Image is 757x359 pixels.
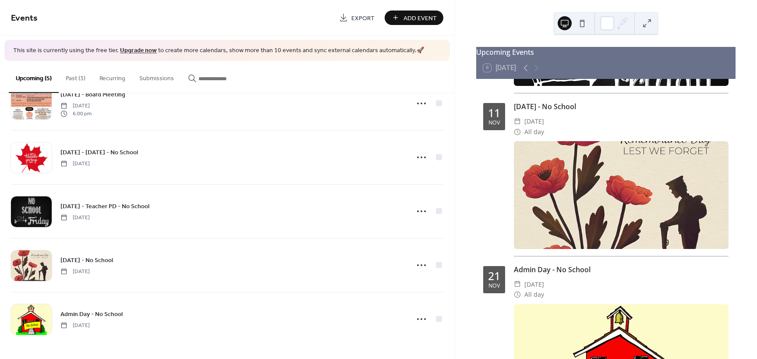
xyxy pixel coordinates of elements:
[60,201,149,211] a: [DATE] - Teacher PD - No School
[60,147,138,157] a: [DATE] - [DATE] - No School
[11,10,38,27] span: Events
[488,283,500,289] div: Nov
[92,61,132,92] button: Recurring
[9,61,59,93] button: Upcoming (5)
[60,255,113,265] a: [DATE] - No School
[514,264,729,275] div: Admin Day - No School
[476,47,736,57] div: Upcoming Events
[60,202,149,211] span: [DATE] - Teacher PD - No School
[524,279,544,290] span: [DATE]
[60,102,92,110] span: [DATE]
[488,270,500,281] div: 21
[13,46,424,55] span: This site is currently using the free tier. to create more calendars, show more than 10 events an...
[333,11,381,25] a: Export
[403,14,437,23] span: Add Event
[60,89,125,100] a: [DATE] - Board Meeting
[514,289,521,300] div: ​
[524,289,544,300] span: All day
[514,279,521,290] div: ​
[59,61,92,92] button: Past (3)
[60,160,90,167] span: [DATE]
[120,45,157,57] a: Upgrade now
[60,90,125,99] span: [DATE] - Board Meeting
[60,148,138,157] span: [DATE] - [DATE] - No School
[351,14,375,23] span: Export
[488,120,500,126] div: Nov
[514,101,729,112] div: [DATE] - No School
[60,213,90,221] span: [DATE]
[514,127,521,137] div: ​
[60,110,92,118] span: 6:00 pm
[514,116,521,127] div: ​
[385,11,443,25] button: Add Event
[488,107,500,118] div: 11
[60,321,90,329] span: [DATE]
[524,116,544,127] span: [DATE]
[60,267,90,275] span: [DATE]
[132,61,181,92] button: Submissions
[60,309,123,319] a: Admin Day - No School
[524,127,544,137] span: All day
